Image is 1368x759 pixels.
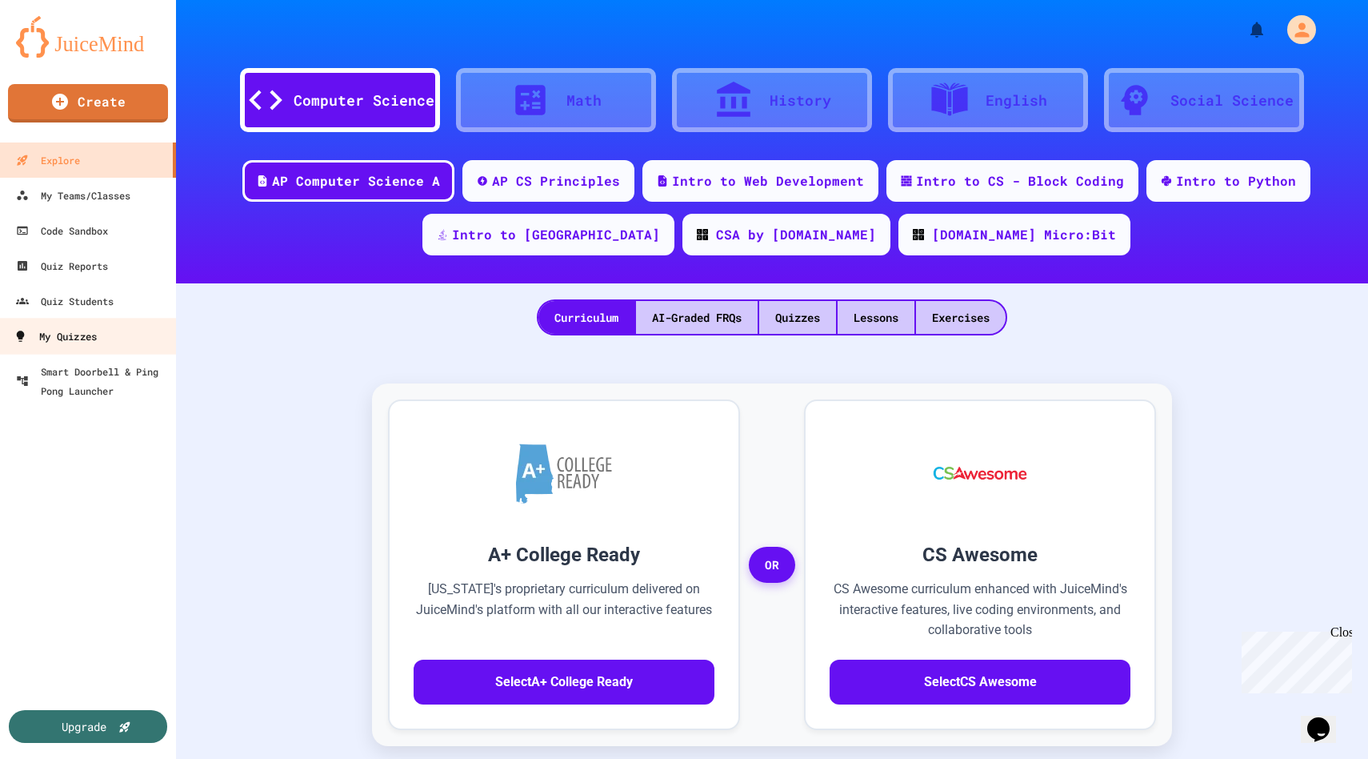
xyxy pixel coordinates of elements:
div: AP Computer Science A [272,171,440,191]
div: Upgrade [62,718,106,735]
div: Intro to CS - Block Coding [916,171,1124,191]
div: [DOMAIN_NAME] Micro:Bit [932,225,1116,244]
div: Code Sandbox [16,221,108,240]
div: Smart Doorbell & Ping Pong Launcher [16,362,170,400]
img: CS Awesome [918,425,1043,521]
iframe: chat widget [1235,625,1352,693]
div: Computer Science [294,90,434,111]
div: Intro to Python [1176,171,1296,191]
img: logo-orange.svg [16,16,160,58]
img: CODE_logo_RGB.png [697,229,708,240]
iframe: chat widget [1301,695,1352,743]
img: CODE_logo_RGB.png [913,229,924,240]
div: Explore [16,151,80,170]
div: Exercises [916,301,1006,334]
div: Curriculum [538,301,634,334]
div: AP CS Principles [492,171,620,191]
a: Create [8,84,168,122]
div: My Notifications [1218,16,1270,43]
div: Chat with us now!Close [6,6,110,102]
div: Lessons [838,301,914,334]
div: Quiz Reports [16,256,108,275]
div: Intro to Web Development [672,171,864,191]
div: Intro to [GEOGRAPHIC_DATA] [452,225,660,244]
p: CS Awesome curriculum enhanced with JuiceMind's interactive features, live coding environments, a... [830,579,1130,641]
span: OR [749,547,795,584]
button: SelectA+ College Ready [414,660,714,705]
div: AI-Graded FRQs [636,301,758,334]
div: Quiz Students [16,291,114,311]
div: My Teams/Classes [16,186,130,205]
div: Social Science [1170,90,1294,111]
div: CSA by [DOMAIN_NAME] [716,225,876,244]
h3: A+ College Ready [414,540,714,569]
h3: CS Awesome [830,540,1130,569]
div: Quizzes [759,301,836,334]
div: My Account [1270,11,1320,48]
img: A+ College Ready [516,444,612,504]
p: [US_STATE]'s proprietary curriculum delivered on JuiceMind's platform with all our interactive fe... [414,579,714,641]
div: History [770,90,831,111]
div: Math [566,90,602,111]
button: SelectCS Awesome [830,660,1130,705]
div: My Quizzes [14,327,97,347]
div: English [986,90,1047,111]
